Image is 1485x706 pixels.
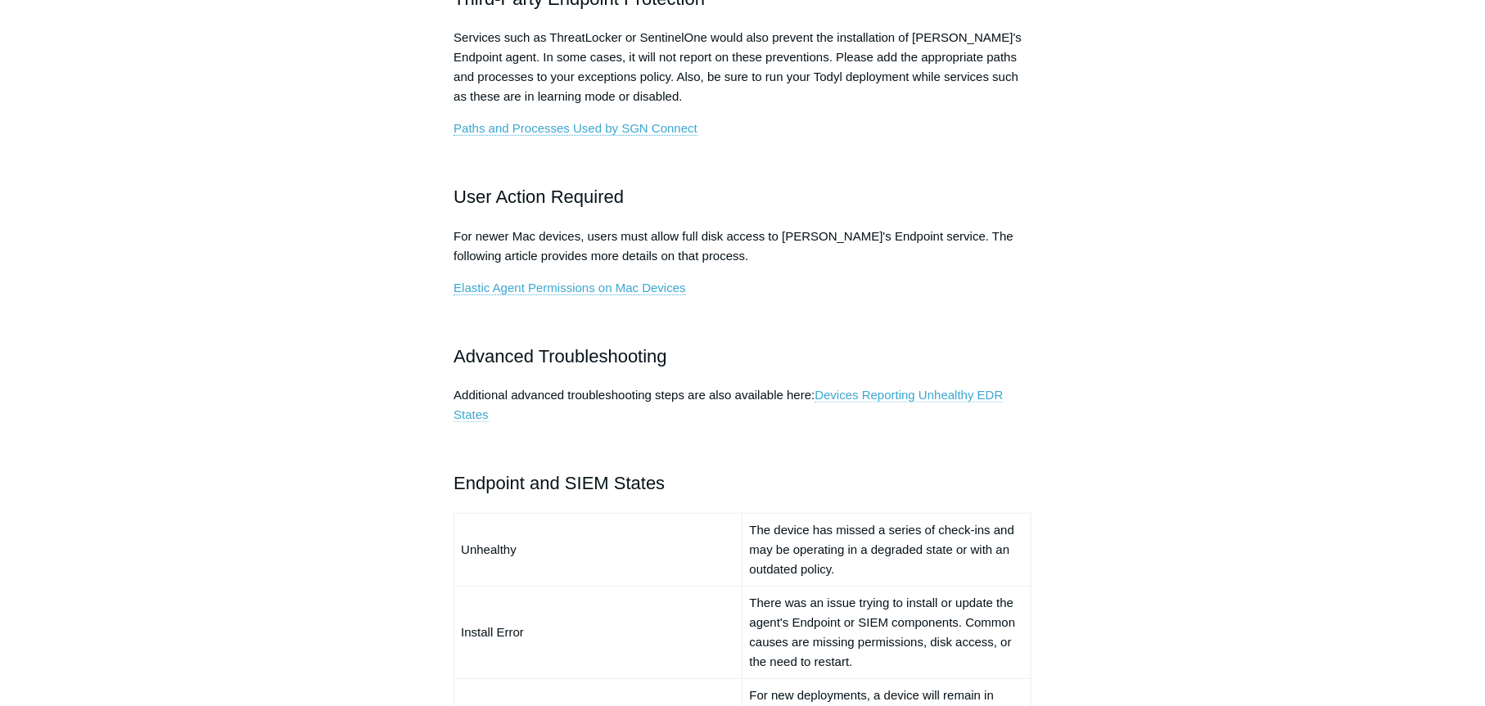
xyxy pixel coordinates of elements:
h2: Advanced Troubleshooting [454,342,1031,371]
a: Elastic Agent Permissions on Mac Devices [454,281,685,295]
td: Install Error [454,586,742,678]
h2: Endpoint and SIEM States [454,469,1031,497]
td: Unhealthy [454,513,742,586]
p: Services such as ThreatLocker or SentinelOne would also prevent the installation of [PERSON_NAME]... [454,28,1031,106]
td: There was an issue trying to install or update the agent's Endpoint or SIEM components. Common ca... [742,586,1031,678]
h2: User Action Required [454,182,1031,211]
p: Additional advanced troubleshooting steps are also available here: [454,385,1031,425]
p: For newer Mac devices, users must allow full disk access to [PERSON_NAME]'s Endpoint service. The... [454,227,1031,266]
a: Paths and Processes Used by SGN Connect [454,121,697,136]
td: The device has missed a series of check-ins and may be operating in a degraded state or with an o... [742,513,1031,586]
